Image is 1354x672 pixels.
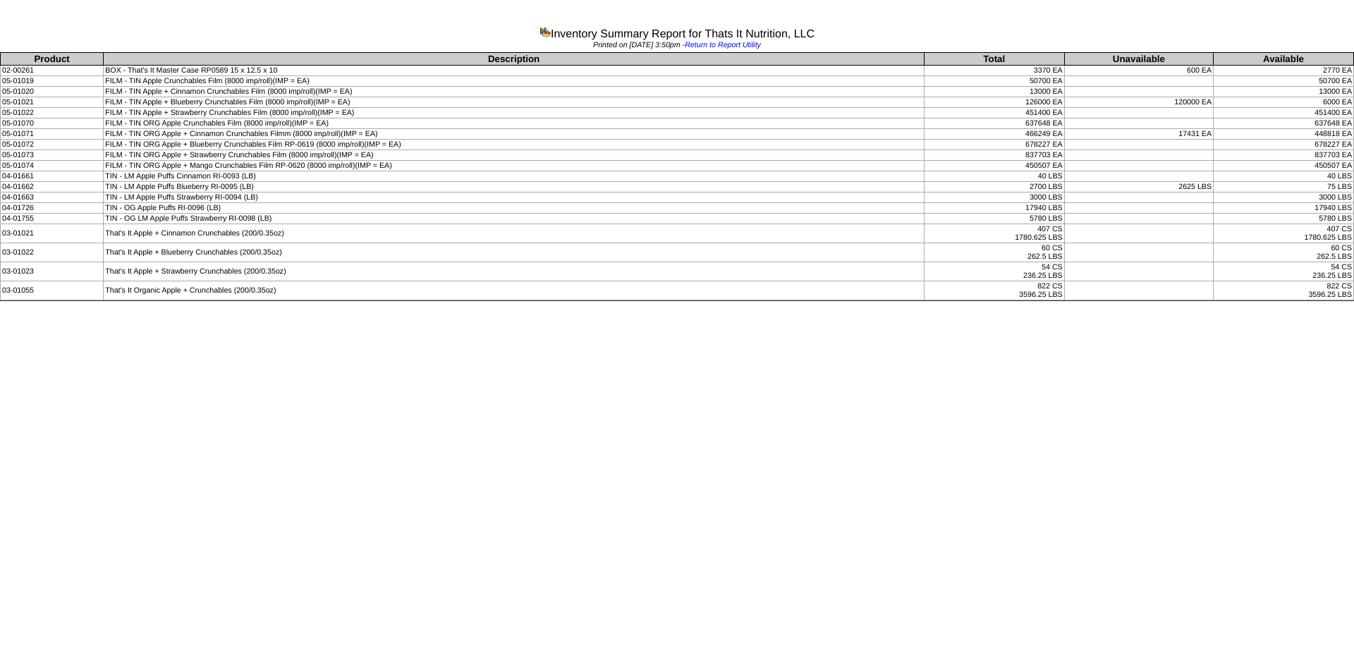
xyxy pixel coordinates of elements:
[1214,262,1354,281] td: 54 CS 236.25 LBS
[1214,243,1354,262] td: 60 CS 262.5 LBS
[104,129,925,140] td: FILM - TIN ORG Apple + Cinnamon Crunchables Filmm (8000 imp/roll)(IMP = EA)
[1,193,104,203] td: 04-01663
[1214,171,1354,182] td: 40 LBS
[924,129,1064,140] td: 466249 EA
[924,161,1064,171] td: 450507 EA
[1,262,104,281] td: 03-01023
[685,41,761,49] a: Return to Report Utility
[104,76,925,87] td: FILM - TIN Apple Crunchables Film (8000 imp/roll)(IMP = EA)
[924,53,1064,66] th: Total
[104,161,925,171] td: FILM - TIN ORG Apple + Mango Crunchables Film RP-0620 (8000 imp/roll)(IMP = EA)
[1214,214,1354,224] td: 5780 LBS
[1214,224,1354,243] td: 407 CS 1780.625 LBS
[1214,193,1354,203] td: 3000 LBS
[924,281,1064,300] td: 822 CS 3596.25 LBS
[1214,76,1354,87] td: 50700 EA
[1064,66,1213,76] td: 600 EA
[924,140,1064,150] td: 678227 EA
[1,129,104,140] td: 05-01071
[104,66,925,76] td: BOX - That's It Master Case RP0589 15 x 12.5 x 10
[924,118,1064,129] td: 637648 EA
[1,281,104,300] td: 03-01055
[1064,53,1213,66] th: Unavailable
[924,76,1064,87] td: 50700 EA
[924,182,1064,193] td: 2700 LBS
[1064,129,1213,140] td: 17431 EA
[1214,161,1354,171] td: 450507 EA
[1064,97,1213,108] td: 120000 EA
[1214,108,1354,118] td: 451400 EA
[104,214,925,224] td: TIN - OG LM Apple Puffs Strawberry RI-0098 (LB)
[1,161,104,171] td: 05-01074
[924,203,1064,214] td: 17940 LBS
[104,193,925,203] td: TIN - LM Apple Puffs Strawberry RI-0094 (LB)
[1,87,104,97] td: 05-01020
[1,203,104,214] td: 04-01726
[104,281,925,300] td: That's It Organic Apple + Crunchables (200/0.35oz)
[104,150,925,161] td: FILM - TIN ORG Apple + Strawberry Crunchables Film (8000 imp/roll)(IMP = EA)
[104,182,925,193] td: TIN - LM Apple Puffs Blueberry RI-0095 (LB)
[104,203,925,214] td: TIN - OG Apple Puffs RI-0096 (LB)
[104,262,925,281] td: That's It Apple + Strawberry Crunchables (200/0.35oz)
[1214,182,1354,193] td: 75 LBS
[1,97,104,108] td: 05-01021
[924,150,1064,161] td: 837703 EA
[104,97,925,108] td: FILM - TIN Apple + Blueberry Crunchables Film (8000 imp/roll)(IMP = EA)
[1,224,104,243] td: 03-01021
[1214,140,1354,150] td: 678227 EA
[924,193,1064,203] td: 3000 LBS
[924,171,1064,182] td: 40 LBS
[104,224,925,243] td: That's It Apple + Cinnamon Crunchables (200/0.35oz)
[104,140,925,150] td: FILM - TIN ORG Apple + Blueberry Crunchables Film RP-0619 (8000 imp/roll)(IMP = EA)
[1,118,104,129] td: 05-01070
[1214,203,1354,214] td: 17940 LBS
[104,108,925,118] td: FILM - TIN Apple + Strawberry Crunchables Film (8000 imp/roll)(IMP = EA)
[1214,87,1354,97] td: 13000 EA
[104,171,925,182] td: TIN - LM Apple Puffs Cinnamon RI-0093 (LB)
[1214,150,1354,161] td: 837703 EA
[1,66,104,76] td: 02-00261
[104,118,925,129] td: FILM - TIN ORG Apple Crunchables Film (8000 imp/roll)(IMP = EA)
[104,53,925,66] th: Description
[1,171,104,182] td: 04-01661
[1,76,104,87] td: 05-01019
[1214,129,1354,140] td: 448818 EA
[924,243,1064,262] td: 60 CS 262.5 LBS
[924,108,1064,118] td: 451400 EA
[1064,182,1213,193] td: 2625 LBS
[924,87,1064,97] td: 13000 EA
[924,97,1064,108] td: 126000 EA
[1214,97,1354,108] td: 6000 EA
[1,108,104,118] td: 05-01022
[924,262,1064,281] td: 54 CS 236.25 LBS
[924,224,1064,243] td: 407 CS 1780.625 LBS
[924,66,1064,76] td: 3370 EA
[1214,281,1354,300] td: 822 CS 3596.25 LBS
[1,53,104,66] th: Product
[104,243,925,262] td: That's It Apple + Blueberry Crunchables (200/0.35oz)
[1214,118,1354,129] td: 637648 EA
[1,214,104,224] td: 04-01755
[104,87,925,97] td: FILM - TIN Apple + Cinnamon Crunchables Film (8000 imp/roll)(IMP = EA)
[924,214,1064,224] td: 5780 LBS
[1,140,104,150] td: 05-01072
[1214,53,1354,66] th: Available
[1,182,104,193] td: 04-01662
[1,243,104,262] td: 03-01022
[1214,66,1354,76] td: 2770 EA
[1,150,104,161] td: 05-01073
[539,26,551,37] img: graph.gif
